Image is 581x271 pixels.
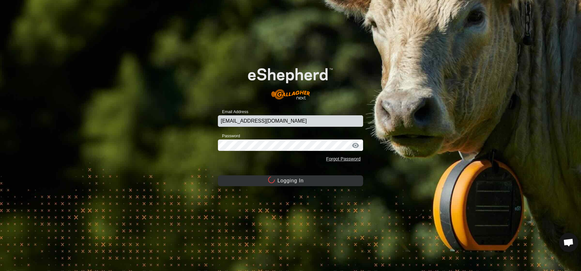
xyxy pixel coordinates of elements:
[218,115,363,127] input: Email Address
[218,133,240,139] label: Password
[326,156,361,161] a: Forgot Password
[232,56,349,105] img: E-shepherd Logo
[218,109,248,115] label: Email Address
[218,175,363,186] button: Logging In
[559,233,578,252] div: Open chat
